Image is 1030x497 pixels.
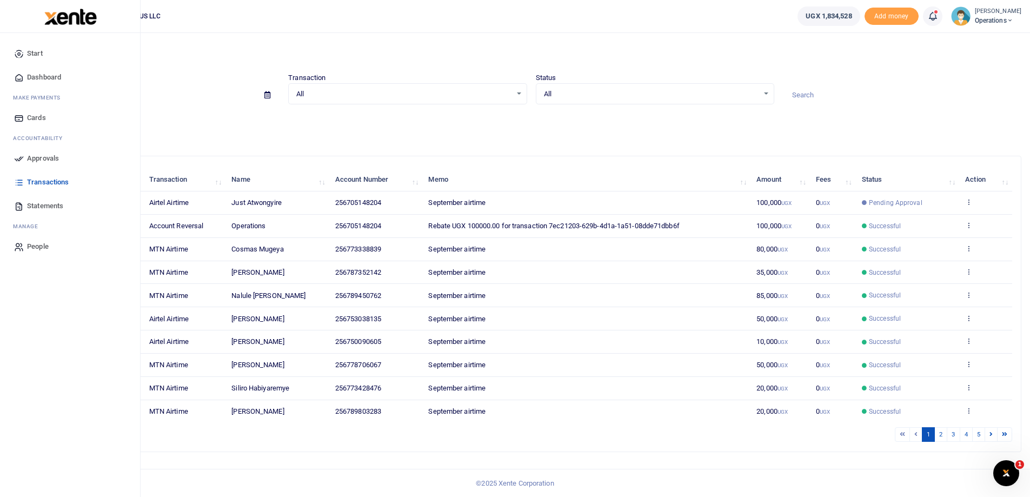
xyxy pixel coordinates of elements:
[960,427,973,442] a: 4
[947,427,960,442] a: 3
[428,315,486,323] span: September airtime
[756,384,788,392] span: 20,000
[335,337,381,346] span: 256750090605
[27,48,43,59] span: Start
[810,168,856,191] th: Fees: activate to sort column ascending
[9,235,131,259] a: People
[225,168,329,191] th: Name: activate to sort column ascending
[778,270,788,276] small: UGX
[816,291,830,300] span: 0
[820,409,830,415] small: UGX
[27,241,49,252] span: People
[816,198,830,207] span: 0
[820,316,830,322] small: UGX
[9,65,131,89] a: Dashboard
[9,89,131,106] li: M
[869,221,901,231] span: Successful
[231,315,284,323] span: [PERSON_NAME]
[922,427,935,442] a: 1
[806,11,852,22] span: UGX 1,834,528
[149,245,188,253] span: MTN Airtime
[993,460,1019,486] iframe: Intercom live chat
[816,222,830,230] span: 0
[781,223,792,229] small: UGX
[756,337,788,346] span: 10,000
[9,218,131,235] li: M
[335,315,381,323] span: 256753038135
[820,339,830,345] small: UGX
[778,247,788,253] small: UGX
[335,384,381,392] span: 256773428476
[18,222,38,230] span: anage
[149,337,189,346] span: Airtel Airtime
[335,268,381,276] span: 256787352142
[756,245,788,253] span: 80,000
[756,361,788,369] span: 50,000
[975,16,1021,25] span: Operations
[428,222,679,230] span: Rebate UGX 100000.00 for transaction 7ec21203-629b-4d1a-1a51-08dde71dbb6f
[27,153,59,164] span: Approvals
[820,293,830,299] small: UGX
[231,337,284,346] span: [PERSON_NAME]
[18,94,61,102] span: ake Payments
[231,384,289,392] span: Siliro Habiyaremye
[756,315,788,323] span: 50,000
[428,291,486,300] span: September airtime
[231,198,282,207] span: Just Atwongyire
[43,12,97,20] a: logo-small logo-large logo-large
[816,268,830,276] span: 0
[869,244,901,254] span: Successful
[149,361,188,369] span: MTN Airtime
[793,6,864,26] li: Wallet ballance
[335,291,381,300] span: 256789450762
[428,198,486,207] span: September airtime
[335,407,381,415] span: 256789803283
[143,168,225,191] th: Transaction: activate to sort column ascending
[329,168,423,191] th: Account Number: activate to sort column ascending
[422,168,750,191] th: Memo: activate to sort column ascending
[44,9,97,25] img: logo-large
[335,245,381,253] span: 256773338839
[9,194,131,218] a: Statements
[778,362,788,368] small: UGX
[428,407,486,415] span: September airtime
[536,72,556,83] label: Status
[27,201,63,211] span: Statements
[869,337,901,347] span: Successful
[869,314,901,323] span: Successful
[816,245,830,253] span: 0
[428,384,486,392] span: September airtime
[951,6,971,26] img: profile-user
[778,316,788,322] small: UGX
[149,291,188,300] span: MTN Airtime
[149,315,189,323] span: Airtel Airtime
[544,89,759,100] span: All
[21,134,62,142] span: countability
[778,386,788,392] small: UGX
[816,361,830,369] span: 0
[756,291,788,300] span: 85,000
[231,222,265,230] span: Operations
[934,427,947,442] a: 2
[756,407,788,415] span: 20,000
[951,6,1021,26] a: profile-user [PERSON_NAME] Operations
[816,315,830,323] span: 0
[9,42,131,65] a: Start
[9,130,131,147] li: Ac
[869,290,901,300] span: Successful
[959,168,1012,191] th: Action: activate to sort column ascending
[41,86,256,104] input: select period
[816,384,830,392] span: 0
[9,106,131,130] a: Cards
[869,268,901,277] span: Successful
[149,268,188,276] span: MTN Airtime
[50,426,447,443] div: Showing 1 to 10 of 49 entries
[335,222,381,230] span: 256705148204
[27,112,46,123] span: Cards
[296,89,511,100] span: All
[231,268,284,276] span: [PERSON_NAME]
[820,223,830,229] small: UGX
[41,47,1021,58] h4: Transactions
[816,337,830,346] span: 0
[865,11,919,19] a: Add money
